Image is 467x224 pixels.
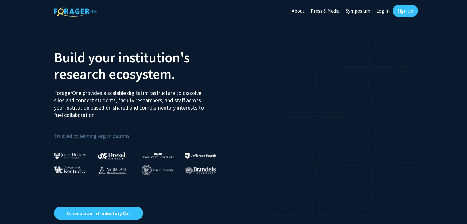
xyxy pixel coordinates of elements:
h2: Build your institution's research ecosystem. [54,49,229,82]
img: Cornell University [142,165,173,175]
img: Morgan State University [98,166,126,174]
img: ForagerOne Logo [54,6,97,17]
a: Sign Up [393,5,418,17]
img: University of Kentucky [54,166,86,174]
a: Opens in a new tab [54,207,143,220]
img: Johns Hopkins University [54,153,87,159]
img: Thomas Jefferson University [185,153,216,159]
img: Brandeis University [185,167,216,174]
img: High Point University [142,151,174,158]
p: ForagerOne provides a scalable digital infrastructure to dissolve silos and connect students, fac... [54,85,208,119]
img: Drexel University [98,152,125,159]
p: Trusted by leading organizations [54,124,229,141]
